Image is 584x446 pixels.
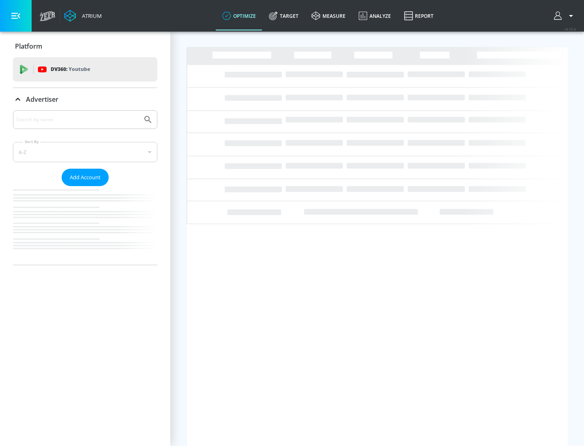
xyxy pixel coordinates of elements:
[13,88,157,111] div: Advertiser
[13,186,157,265] nav: list of Advertiser
[352,1,397,30] a: Analyze
[13,110,157,265] div: Advertiser
[15,42,42,51] p: Platform
[64,10,102,22] a: Atrium
[216,1,262,30] a: optimize
[62,169,109,186] button: Add Account
[565,27,576,31] span: v 4.25.4
[23,139,41,144] label: Sort By
[262,1,305,30] a: Target
[79,12,102,19] div: Atrium
[13,57,157,81] div: DV360: Youtube
[51,65,90,74] p: DV360:
[305,1,352,30] a: measure
[13,35,157,58] div: Platform
[26,95,58,104] p: Advertiser
[13,142,157,162] div: A-Z
[70,173,101,182] span: Add Account
[16,114,139,125] input: Search by name
[397,1,440,30] a: Report
[69,65,90,73] p: Youtube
